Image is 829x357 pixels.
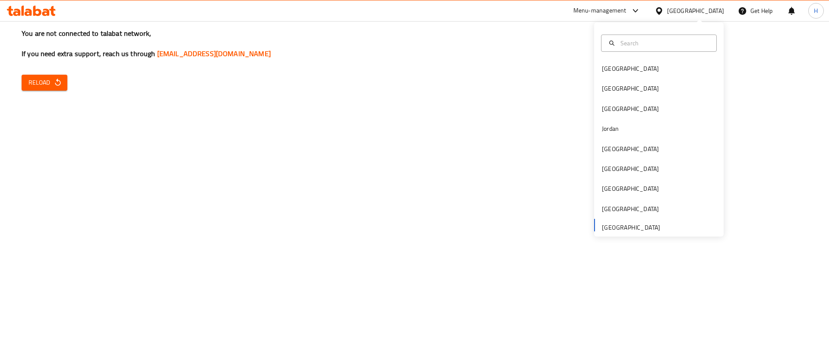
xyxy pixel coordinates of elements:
div: [GEOGRAPHIC_DATA] [602,204,659,214]
div: [GEOGRAPHIC_DATA] [602,144,659,154]
span: Reload [28,77,60,88]
div: Menu-management [573,6,626,16]
div: [GEOGRAPHIC_DATA] [667,6,724,16]
span: H [814,6,818,16]
div: [GEOGRAPHIC_DATA] [602,84,659,93]
div: [GEOGRAPHIC_DATA] [602,184,659,193]
a: [EMAIL_ADDRESS][DOMAIN_NAME] [157,47,271,60]
div: [GEOGRAPHIC_DATA] [602,164,659,174]
button: Reload [22,75,67,91]
div: Jordan [602,124,619,133]
input: Search [617,38,711,48]
div: [GEOGRAPHIC_DATA] [602,104,659,114]
h3: You are not connected to talabat network, If you need extra support, reach us through [22,28,807,59]
div: [GEOGRAPHIC_DATA] [602,64,659,73]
